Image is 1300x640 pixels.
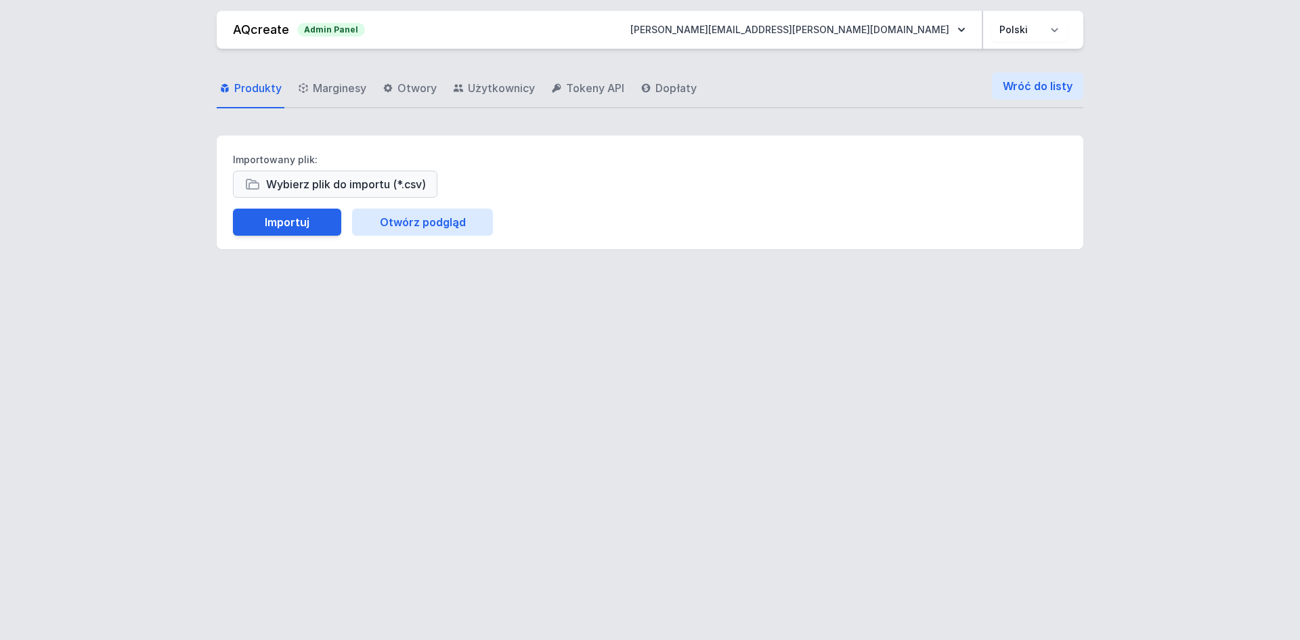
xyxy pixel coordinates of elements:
[234,80,282,96] span: Produkty
[297,23,365,37] p: Admin Panel
[233,149,318,171] label: Importowany plik:
[638,69,699,108] a: Dopłaty
[468,80,535,96] span: Użytkownicy
[655,80,697,96] span: Dopłaty
[266,173,426,195] span: Wybierz plik do importu (*.csv)
[992,72,1083,100] a: Wróć do listy
[450,69,538,108] a: Użytkownicy
[313,80,366,96] span: Marginesy
[620,18,976,42] button: [PERSON_NAME][EMAIL_ADDRESS][PERSON_NAME][DOMAIN_NAME]
[991,18,1067,42] select: Wybierz język
[548,69,627,108] a: Tokeny API
[233,22,289,37] a: AQcreate
[295,69,369,108] a: Marginesy
[233,209,341,236] button: Importuj
[380,69,439,108] a: Otwory
[217,69,284,108] a: Produkty
[397,80,437,96] span: Otwory
[566,80,624,96] span: Tokeny API
[352,209,493,236] button: Otwórz podgląd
